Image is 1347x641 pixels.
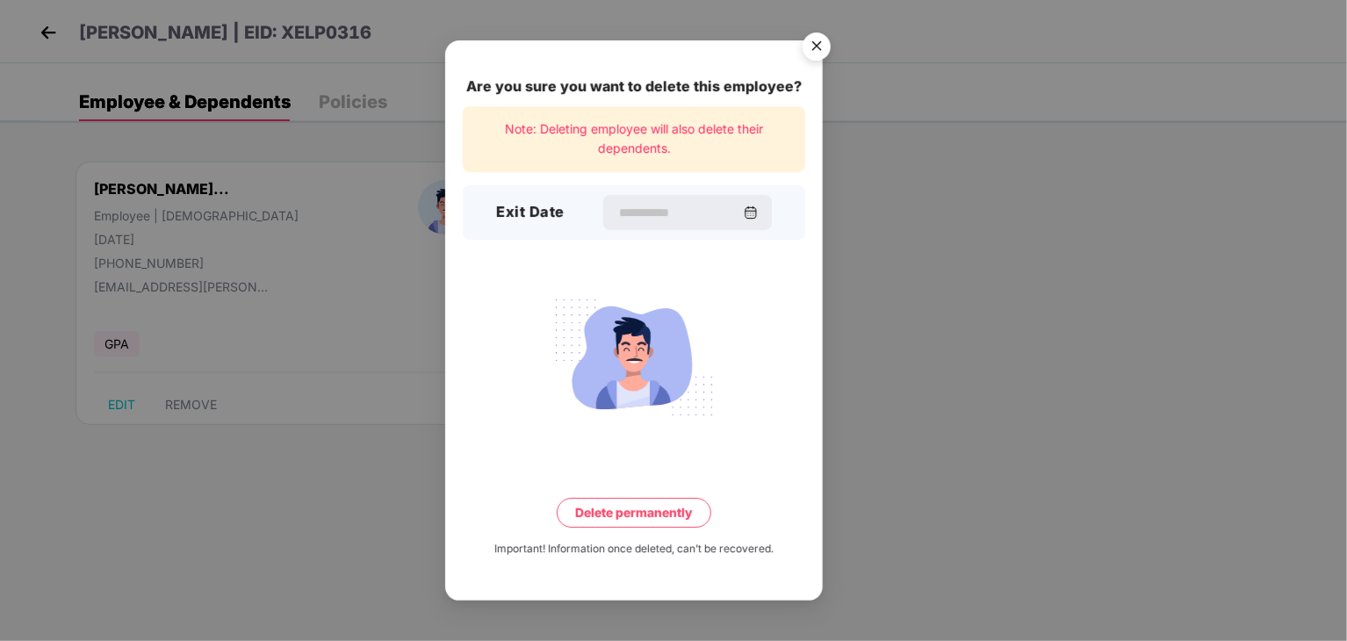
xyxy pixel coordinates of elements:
[536,288,732,425] img: svg+xml;base64,PHN2ZyB4bWxucz0iaHR0cDovL3d3dy53My5vcmcvMjAwMC9zdmciIHdpZHRoPSIyMjQiIGhlaWdodD0iMT...
[744,205,758,220] img: svg+xml;base64,PHN2ZyBpZD0iQ2FsZW5kYXItMzJ4MzIiIHhtbG5zPSJodHRwOi8vd3d3LnczLm9yZy8yMDAwL3N2ZyIgd2...
[463,106,805,172] div: Note: Deleting employee will also delete their dependents.
[792,24,839,71] button: Close
[557,497,711,527] button: Delete permanently
[792,24,841,73] img: svg+xml;base64,PHN2ZyB4bWxucz0iaHR0cDovL3d3dy53My5vcmcvMjAwMC9zdmciIHdpZHRoPSI1NiIgaGVpZ2h0PSI1Ni...
[463,76,805,97] div: Are you sure you want to delete this employee?
[496,201,565,224] h3: Exit Date
[494,540,774,557] div: Important! Information once deleted, can’t be recovered.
